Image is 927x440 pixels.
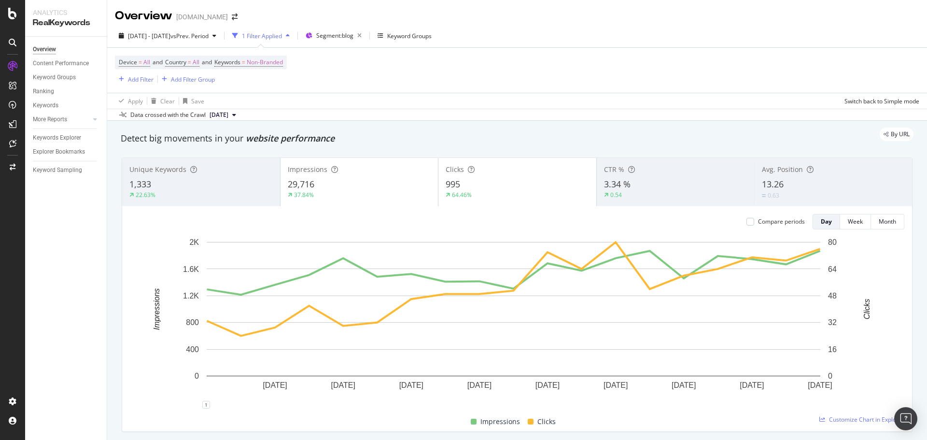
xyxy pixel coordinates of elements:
[33,133,100,143] a: Keywords Explorer
[758,217,805,226] div: Compare periods
[399,381,423,389] text: [DATE]
[129,165,186,174] span: Unique Keywords
[33,165,82,175] div: Keyword Sampling
[115,8,172,24] div: Overview
[828,292,837,300] text: 48
[183,265,199,273] text: 1.6K
[129,178,151,190] span: 1,333
[828,318,837,326] text: 32
[768,191,779,199] div: 0.63
[210,111,228,119] span: 2025 Aug. 26th
[195,372,199,380] text: 0
[762,194,766,197] img: Equal
[214,58,240,66] span: Keywords
[871,214,904,229] button: Month
[288,178,314,190] span: 29,716
[813,214,840,229] button: Day
[302,28,365,43] button: Segment:blog
[863,299,871,320] text: Clicks
[480,416,520,427] span: Impressions
[537,416,556,427] span: Clicks
[894,407,917,430] div: Open Intercom Messenger
[247,56,283,69] span: Non-Branded
[176,12,228,22] div: [DOMAIN_NAME]
[33,165,100,175] a: Keyword Sampling
[232,14,238,20] div: arrow-right-arrow-left
[130,237,897,405] svg: A chart.
[33,72,100,83] a: Keyword Groups
[672,381,696,389] text: [DATE]
[610,191,622,199] div: 0.54
[841,93,919,109] button: Switch back to Simple mode
[147,93,175,109] button: Clear
[467,381,492,389] text: [DATE]
[242,58,245,66] span: =
[130,111,206,119] div: Data crossed with the Crawl
[115,28,220,43] button: [DATE] - [DATE]vsPrev. Period
[33,72,76,83] div: Keyword Groups
[33,86,100,97] a: Ranking
[193,56,199,69] span: All
[33,100,100,111] a: Keywords
[452,191,472,199] div: 64.46%
[33,58,89,69] div: Content Performance
[828,372,832,380] text: 0
[183,292,199,300] text: 1.2K
[848,217,863,226] div: Week
[535,381,560,389] text: [DATE]
[179,93,204,109] button: Save
[604,381,628,389] text: [DATE]
[186,318,199,326] text: 800
[33,100,58,111] div: Keywords
[819,415,904,424] a: Customize Chart in Explorer
[136,191,155,199] div: 22.63%
[294,191,314,199] div: 37.84%
[202,401,210,409] div: 1
[740,381,764,389] text: [DATE]
[33,147,100,157] a: Explorer Bookmarks
[33,44,56,55] div: Overview
[153,288,161,330] text: Impressions
[33,133,81,143] div: Keywords Explorer
[387,32,432,40] div: Keyword Groups
[828,345,837,354] text: 16
[186,345,199,354] text: 400
[33,114,90,125] a: More Reports
[115,93,143,109] button: Apply
[128,32,170,40] span: [DATE] - [DATE]
[316,31,353,40] span: Segment: blog
[331,381,355,389] text: [DATE]
[171,75,215,84] div: Add Filter Group
[821,217,832,226] div: Day
[206,109,240,121] button: [DATE]
[288,165,327,174] span: Impressions
[604,178,631,190] span: 3.34 %
[446,165,464,174] span: Clicks
[158,73,215,85] button: Add Filter Group
[33,17,99,28] div: RealKeywords
[808,381,832,389] text: [DATE]
[153,58,163,66] span: and
[880,128,913,141] div: legacy label
[189,238,199,246] text: 2K
[33,58,100,69] a: Content Performance
[165,58,186,66] span: Country
[228,28,294,43] button: 1 Filter Applied
[879,217,896,226] div: Month
[828,265,837,273] text: 64
[202,58,212,66] span: and
[191,97,204,105] div: Save
[33,114,67,125] div: More Reports
[188,58,191,66] span: =
[128,97,143,105] div: Apply
[33,86,54,97] div: Ranking
[844,97,919,105] div: Switch back to Simple mode
[263,381,287,389] text: [DATE]
[170,32,209,40] span: vs Prev. Period
[762,165,803,174] span: Avg. Position
[374,28,435,43] button: Keyword Groups
[119,58,137,66] span: Device
[143,56,150,69] span: All
[139,58,142,66] span: =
